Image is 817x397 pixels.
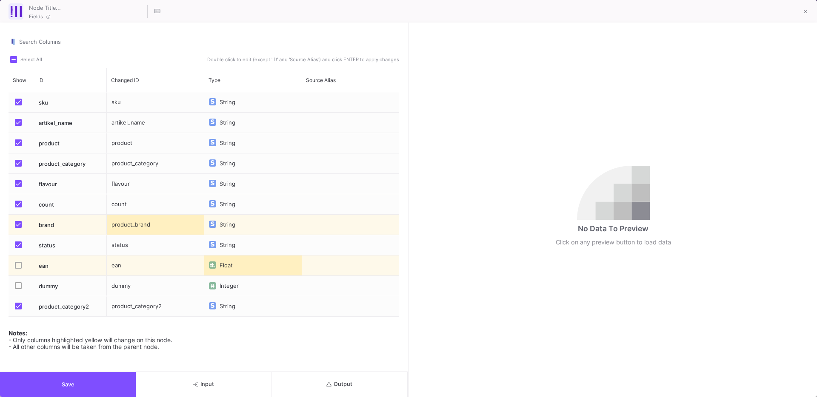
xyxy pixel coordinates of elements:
div: Press SPACE to select this row. [9,215,107,235]
img: columns.svg [9,39,17,46]
span: Type [209,77,220,83]
div: Press SPACE to select this row. [9,92,107,113]
div: product_category [107,153,204,173]
div: artikel_name [34,113,107,133]
div: Press SPACE to select this row. [107,276,399,296]
div: flavour [107,174,204,194]
div: Press SPACE to select this row. [107,194,399,215]
div: Press SPACE to select this row. [107,153,399,174]
button: Input [136,372,271,397]
div: No Data To Preview [578,223,648,234]
div: Press SPACE to select this row. [9,255,107,276]
div: String [220,194,239,215]
b: Notes: [9,329,27,337]
div: String [220,235,239,255]
div: status [34,235,107,255]
div: String [220,92,239,113]
div: product [34,133,107,153]
div: ean [107,255,204,275]
input: Node Title... [27,2,146,13]
div: flavour [34,174,107,194]
span: ID [38,77,43,83]
div: product_brand [107,215,204,235]
div: Press SPACE to select this row. [9,235,107,255]
div: ean [34,255,107,275]
div: Press SPACE to select this row. [9,174,107,194]
div: Press SPACE to select this row. [9,296,107,317]
div: String [220,296,239,317]
div: Press SPACE to select this row. [107,113,399,133]
div: product_category [34,153,107,173]
div: dummy [34,276,107,296]
img: no-data.svg [577,166,650,220]
div: Integer [220,276,243,296]
div: Press SPACE to select this row. [107,235,399,255]
span: Select All [20,57,42,62]
div: dummy [107,276,204,296]
div: String [220,153,239,174]
div: Click on any preview button to load data [556,238,671,247]
div: Press SPACE to select this row. [9,113,107,133]
span: Source Alias [306,77,336,83]
div: Press SPACE to select this row. [107,133,399,153]
div: product_category2 [107,296,204,316]
div: brand [34,215,107,235]
div: product [107,133,204,153]
div: count [34,194,107,214]
div: String [220,133,239,153]
div: Press SPACE to select this row. [9,194,107,215]
button: Output [271,372,407,397]
div: Press SPACE to select this row. [107,92,399,113]
div: sku [34,92,107,112]
div: String [220,174,239,194]
span: Double click to edit (except 'ID' and 'Source Alias') and click ENTER to apply changes [206,56,399,63]
div: Press SPACE to select this row. [107,296,399,317]
img: fields-ui.svg [11,6,22,17]
div: count [107,194,204,214]
div: - Only columns highlighted yellow will change on this node. - All other columns will be taken fro... [9,325,399,350]
span: Input [193,381,214,387]
div: artikel_name [107,113,204,133]
div: Press SPACE to select this row. [9,133,107,153]
div: Float [220,255,237,276]
div: Press SPACE to select this row. [107,174,399,194]
div: product_category2 [34,296,107,316]
span: Output [326,381,352,387]
span: Save [62,381,74,388]
div: Press SPACE to select this row. [9,153,107,174]
div: String [220,113,239,133]
div: Press SPACE to select this row. [107,255,399,276]
div: String [220,215,239,235]
input: Search for Name, Type, etc. [19,39,399,45]
div: Press SPACE to select this row. [9,276,107,296]
span: Changed ID [111,77,139,83]
div: status [107,235,204,255]
div: Press SPACE to select this row. [107,215,399,235]
button: Hotkeys List [149,3,166,20]
div: sku [107,92,204,112]
span: Show [13,77,26,83]
span: Fields [29,13,43,20]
